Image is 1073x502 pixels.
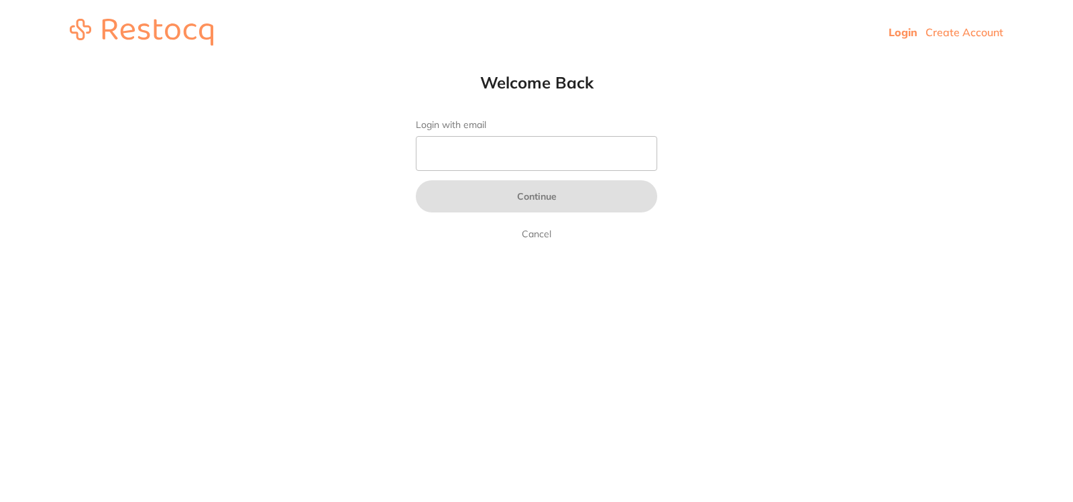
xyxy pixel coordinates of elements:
[416,180,657,212] button: Continue
[389,72,684,92] h1: Welcome Back
[70,19,213,46] img: restocq_logo.svg
[889,25,917,39] a: Login
[519,226,554,242] a: Cancel
[925,25,1003,39] a: Create Account
[416,119,657,131] label: Login with email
